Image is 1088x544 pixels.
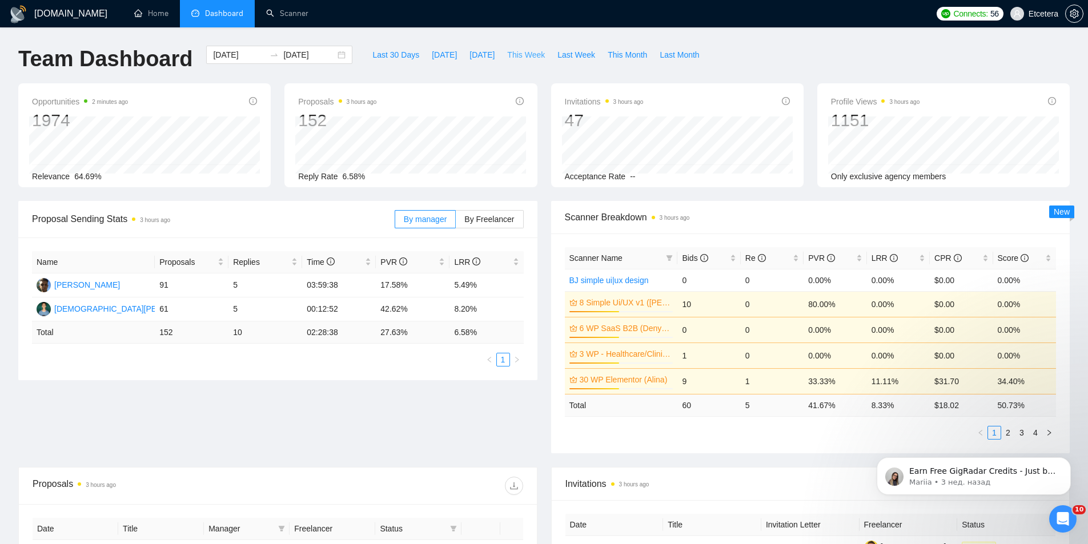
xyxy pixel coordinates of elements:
button: left [483,353,496,366]
span: filter [278,525,285,532]
span: Only exclusive agency members [831,172,946,181]
span: left [977,429,984,436]
a: 3 WP - Healthcare/Clinic/Wellness/Beauty (Dima N) [580,348,671,360]
td: 152 [155,321,228,344]
div: 1151 [831,110,920,131]
span: Scanner Breakdown [565,210,1057,224]
th: Invitation Letter [761,514,860,536]
span: Last Month [660,49,699,61]
span: crown [569,376,577,384]
td: 0.00% [804,269,866,291]
td: 0 [741,342,804,368]
td: $0.00 [930,269,993,291]
a: 6 WP SaaS B2B (Denys Sv) [580,322,671,335]
span: By manager [404,215,447,224]
span: crown [569,299,577,307]
a: 1 [497,353,509,366]
td: 5.49% [449,273,523,297]
th: Title [118,518,204,540]
iframe: Intercom notifications сообщение [860,433,1088,513]
a: 8 Simple Ui/UX v1 ([PERSON_NAME]) [580,296,671,309]
span: crown [569,350,577,358]
span: Profile Views [831,95,920,108]
td: Total [565,394,678,416]
th: Replies [228,251,302,273]
td: $ 18.02 [930,394,993,416]
td: 5 [228,273,302,297]
button: left [974,426,987,440]
button: [DATE] [463,46,501,64]
span: LRR [454,257,480,267]
span: to [270,50,279,59]
a: 2 [1002,426,1014,439]
span: Replies [233,256,289,268]
span: Scanner Name [569,253,623,263]
td: 42.62% [376,297,449,321]
img: AP [37,278,51,292]
span: Re [745,253,766,263]
time: 3 hours ago [140,217,170,223]
td: 5 [228,297,302,321]
span: info-circle [890,254,898,262]
td: 03:59:38 [302,273,376,297]
span: Relevance [32,172,70,181]
span: user [1013,10,1021,18]
td: 10 [228,321,302,344]
span: 10 [1073,505,1086,514]
span: info-circle [472,257,480,265]
span: filter [276,520,287,537]
th: Title [663,514,761,536]
span: Acceptance Rate [565,172,626,181]
span: info-circle [1021,254,1029,262]
td: 0.00% [993,317,1056,342]
span: Proposals [298,95,376,108]
span: By Freelancer [464,215,514,224]
time: 3 hours ago [613,99,644,105]
a: 4 [1029,426,1042,439]
time: 3 hours ago [889,99,920,105]
a: AP[PERSON_NAME] [37,280,120,289]
li: 1 [496,353,510,366]
td: 50.73 % [993,394,1056,416]
button: Last Month [653,46,705,64]
td: 9 [677,368,740,394]
span: [DATE] [432,49,457,61]
th: Proposals [155,251,228,273]
span: info-circle [516,97,524,105]
span: setting [1066,9,1083,18]
span: filter [450,525,457,532]
a: BJ simple ui|ux design [569,276,649,285]
td: $0.00 [930,317,993,342]
span: CPR [934,253,961,263]
a: setting [1065,9,1083,18]
td: 91 [155,273,228,297]
li: Previous Page [483,353,496,366]
span: Status [380,522,445,535]
span: info-circle [758,254,766,262]
span: info-circle [954,254,962,262]
td: 0.00% [867,342,930,368]
td: 60 [677,394,740,416]
th: Date [565,514,664,536]
input: End date [283,49,335,61]
td: 11.11% [867,368,930,394]
img: logo [9,5,27,23]
time: 3 hours ago [660,215,690,221]
td: 0.00% [804,317,866,342]
div: [DEMOGRAPHIC_DATA][PERSON_NAME] [54,303,210,315]
button: [DATE] [425,46,463,64]
td: 0 [741,269,804,291]
td: 34.40% [993,368,1056,394]
td: 1 [677,342,740,368]
button: right [510,353,524,366]
time: 3 hours ago [619,481,649,487]
time: 3 hours ago [86,482,116,488]
span: download [505,481,523,490]
li: Next Page [1042,426,1056,440]
span: This Month [608,49,647,61]
td: 0.00% [993,342,1056,368]
td: 0.00% [867,269,930,291]
li: 4 [1029,426,1042,440]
